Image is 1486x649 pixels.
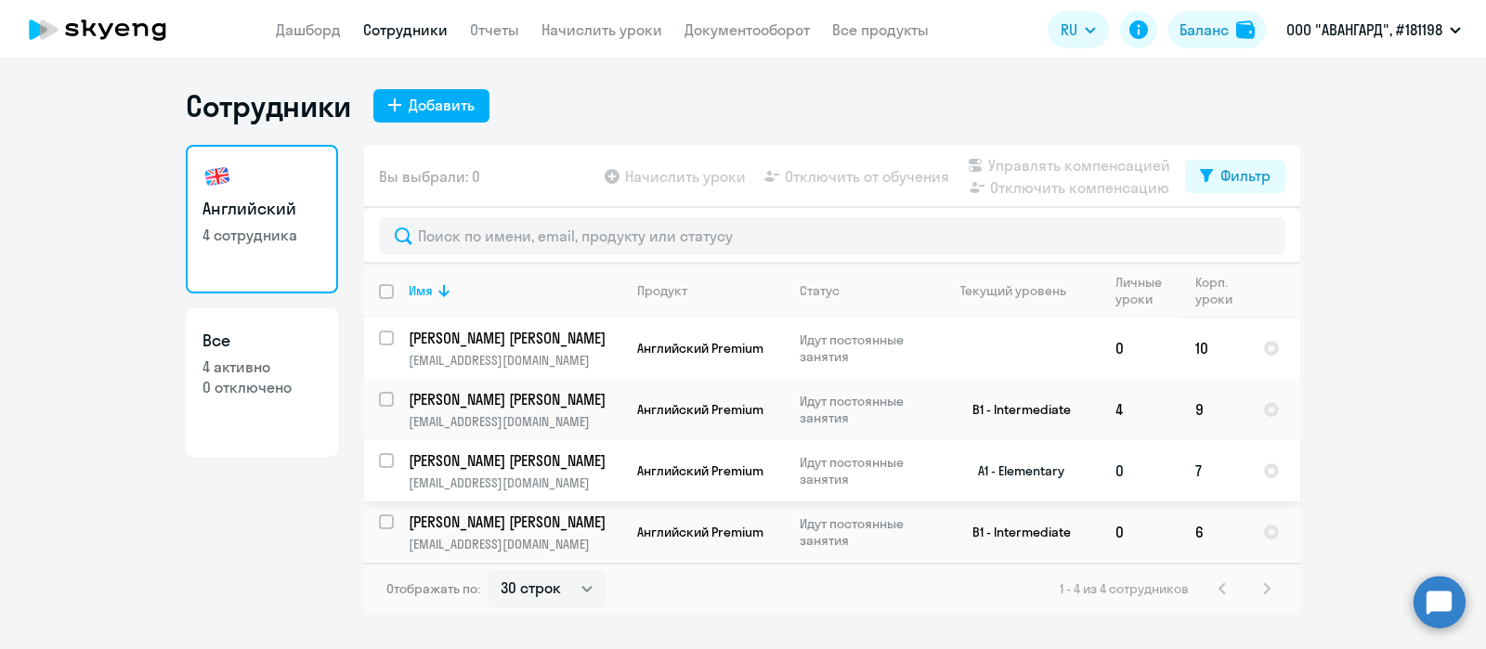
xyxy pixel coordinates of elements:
[684,20,810,39] a: Документооборот
[202,377,321,397] p: 0 отключено
[1180,19,1229,41] div: Баланс
[832,20,929,39] a: Все продукты
[186,308,338,457] a: Все4 активно0 отключено
[637,340,763,357] span: Английский Premium
[409,282,621,299] div: Имя
[373,89,489,123] button: Добавить
[186,87,351,124] h1: Сотрудники
[470,20,519,39] a: Отчеты
[1195,274,1247,307] div: Корп. уроки
[1195,274,1235,307] div: Корп. уроки
[1061,19,1077,41] span: RU
[1180,501,1248,563] td: 6
[541,20,662,39] a: Начислить уроки
[1180,379,1248,440] td: 9
[1115,274,1167,307] div: Личные уроки
[1048,11,1109,48] button: RU
[928,501,1101,563] td: B1 - Intermediate
[800,282,840,299] div: Статус
[1180,440,1248,501] td: 7
[409,94,475,116] div: Добавить
[1060,580,1189,597] span: 1 - 4 из 4 сотрудников
[202,197,321,221] h3: Английский
[202,162,232,191] img: english
[1185,160,1285,193] button: Фильтр
[960,282,1066,299] div: Текущий уровень
[409,328,621,348] a: [PERSON_NAME] [PERSON_NAME]
[800,515,927,549] p: Идут постоянные занятия
[379,165,480,188] span: Вы выбрали: 0
[637,401,763,418] span: Английский Premium
[800,393,927,426] p: Идут постоянные занятия
[409,389,621,409] a: [PERSON_NAME] [PERSON_NAME]
[1115,274,1180,307] div: Личные уроки
[1236,20,1255,39] img: balance
[928,379,1101,440] td: B1 - Intermediate
[409,352,621,369] p: [EMAIL_ADDRESS][DOMAIN_NAME]
[637,282,687,299] div: Продукт
[1101,440,1180,501] td: 0
[379,217,1285,254] input: Поиск по имени, email, продукту или статусу
[409,536,621,552] p: [EMAIL_ADDRESS][DOMAIN_NAME]
[386,580,480,597] span: Отображать по:
[409,512,619,532] p: [PERSON_NAME] [PERSON_NAME]
[409,282,433,299] div: Имя
[409,328,619,348] p: [PERSON_NAME] [PERSON_NAME]
[202,225,321,245] p: 4 сотрудника
[276,20,341,39] a: Дашборд
[409,474,621,491] p: [EMAIL_ADDRESS][DOMAIN_NAME]
[409,389,619,409] p: [PERSON_NAME] [PERSON_NAME]
[1277,7,1470,52] button: ООО "АВАНГАРД", #181198
[1180,318,1248,379] td: 10
[409,413,621,430] p: [EMAIL_ADDRESS][DOMAIN_NAME]
[943,282,1100,299] div: Текущий уровень
[800,282,927,299] div: Статус
[1101,501,1180,563] td: 0
[409,450,621,471] a: [PERSON_NAME] [PERSON_NAME]
[800,454,927,487] p: Идут постоянные занятия
[928,440,1101,501] td: A1 - Elementary
[202,329,321,353] h3: Все
[1286,19,1442,41] p: ООО "АВАНГАРД", #181198
[637,462,763,479] span: Английский Premium
[202,357,321,377] p: 4 активно
[363,20,448,39] a: Сотрудники
[1101,318,1180,379] td: 0
[409,450,619,471] p: [PERSON_NAME] [PERSON_NAME]
[800,331,927,365] p: Идут постоянные занятия
[1101,379,1180,440] td: 4
[637,524,763,540] span: Английский Premium
[637,282,784,299] div: Продукт
[186,145,338,293] a: Английский4 сотрудника
[409,512,621,532] a: [PERSON_NAME] [PERSON_NAME]
[1168,11,1266,48] button: Балансbalance
[1220,164,1271,187] div: Фильтр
